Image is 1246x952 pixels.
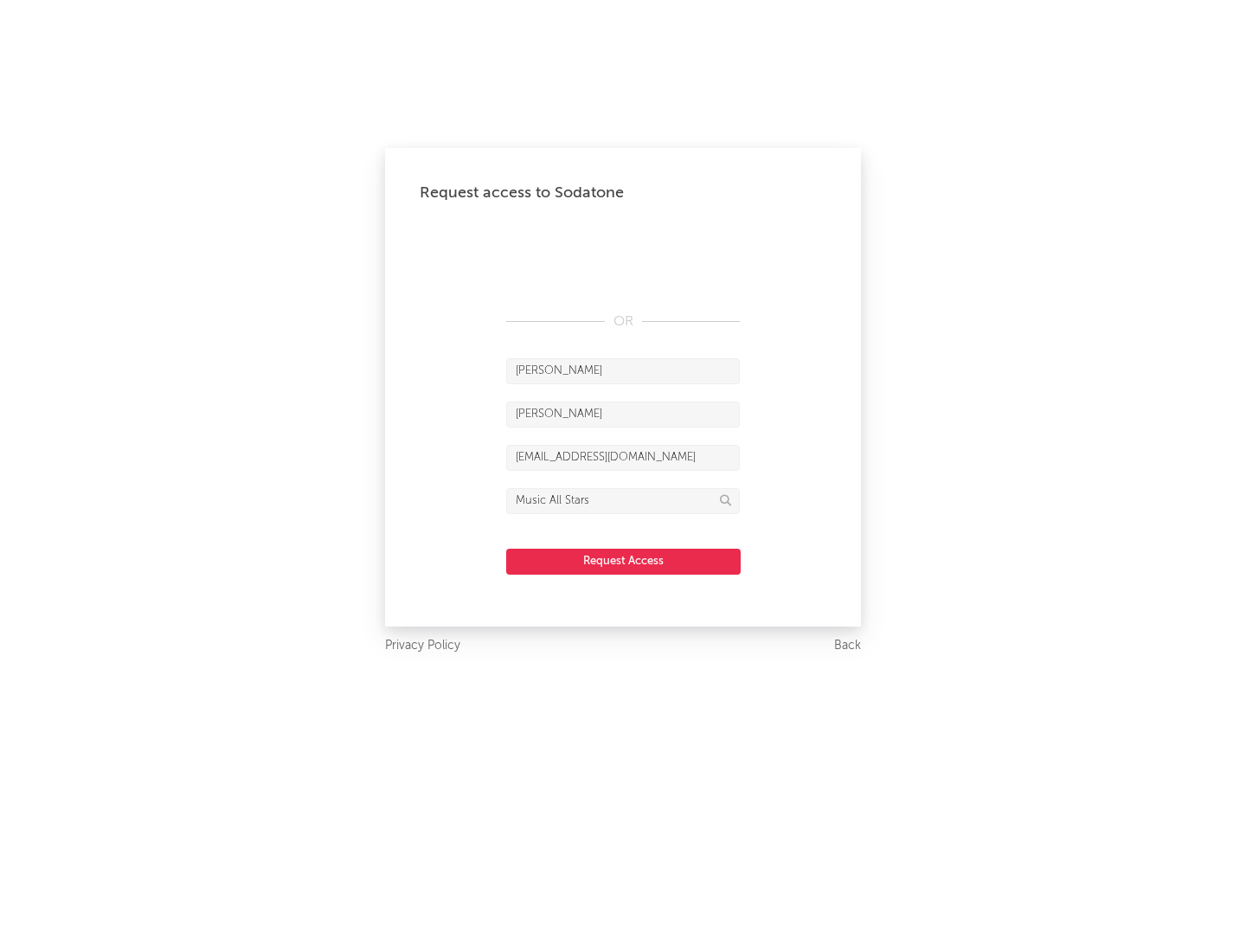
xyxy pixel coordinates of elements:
a: Privacy Policy [385,635,460,657]
a: Back [834,635,861,657]
input: Last Name [506,402,740,428]
button: Request Access [506,549,741,575]
input: Division [506,488,740,514]
div: OR [506,312,740,332]
div: Request access to Sodatone [420,183,826,203]
input: First Name [506,358,740,384]
input: Email [506,445,740,471]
